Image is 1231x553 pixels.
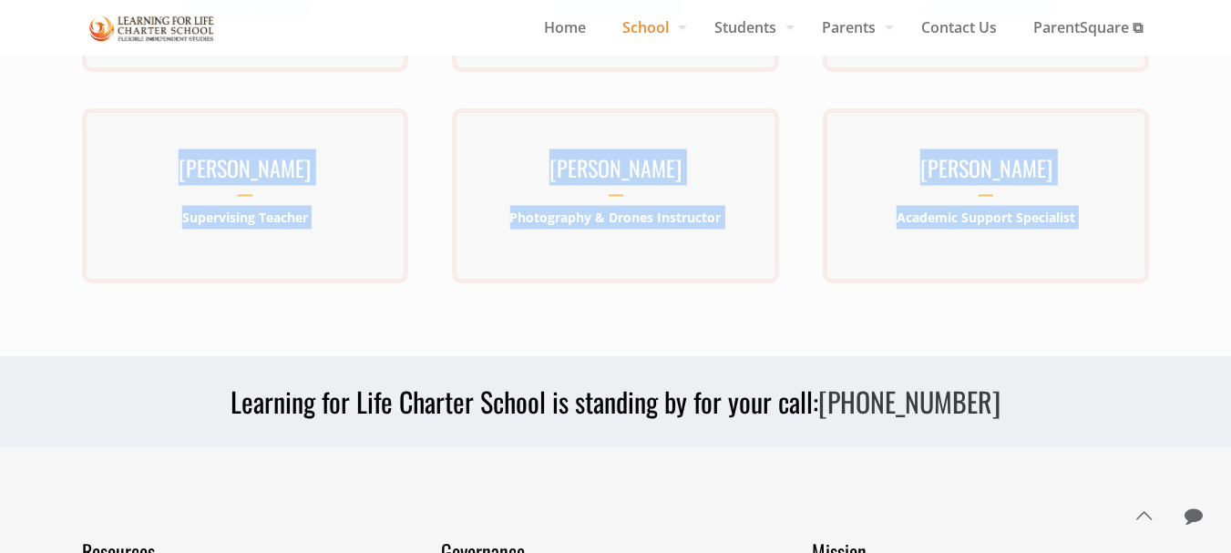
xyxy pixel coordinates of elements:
[89,13,215,45] img: Staff
[509,209,721,226] b: Photography & Drones Instructor
[818,381,1000,422] a: [PHONE_NUMBER]
[804,14,903,41] span: Parents
[71,384,1161,420] h3: Learning for Life Charter School is standing by for your call:
[82,149,408,197] h3: [PERSON_NAME]
[1124,497,1163,535] a: Back to top icon
[1015,14,1161,41] span: ParentSquare ⧉
[182,209,308,226] b: Supervising Teacher
[604,14,696,41] span: School
[696,14,804,41] span: Students
[526,14,604,41] span: Home
[903,14,1015,41] span: Contact Us
[823,149,1149,197] h3: [PERSON_NAME]
[452,149,778,197] h3: [PERSON_NAME]
[897,209,1075,226] b: Academic Support Specialist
